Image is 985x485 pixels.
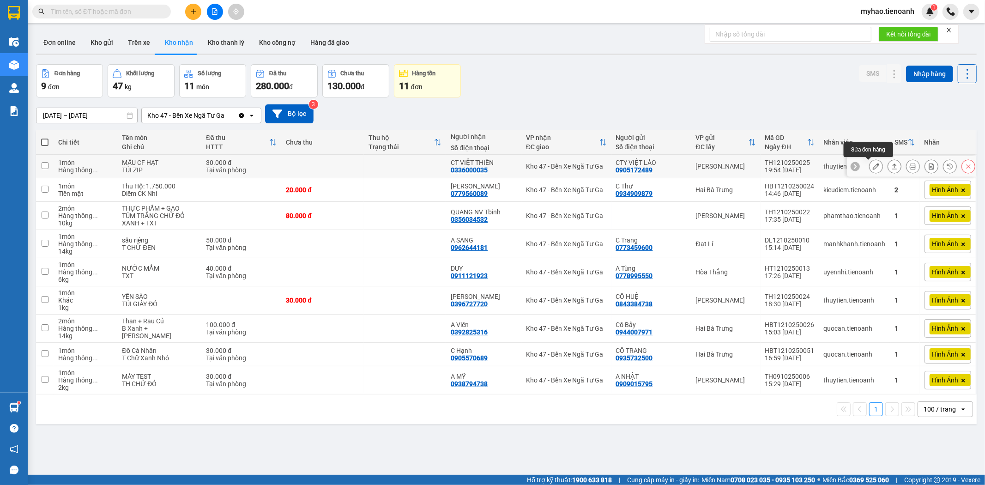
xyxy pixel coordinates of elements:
div: [PERSON_NAME] [696,163,756,170]
input: Select a date range. [36,108,137,123]
div: Đã thu [206,134,269,141]
div: TÚI ZIP [122,166,197,174]
div: 50.000 đ [206,236,277,244]
div: Ngày ĐH [765,143,807,151]
div: 1 [895,268,915,276]
span: ... [92,268,98,276]
div: 15:29 [DATE] [765,380,815,388]
span: đơn [411,83,423,91]
div: Kho 47 - Bến Xe Ngã Tư Ga [526,268,606,276]
img: logo-vxr [8,6,20,20]
div: VP nhận [526,134,599,141]
button: file-add [207,4,223,20]
span: Miền Bắc [822,475,889,485]
span: message [10,466,18,474]
div: Số điện thoại [616,143,687,151]
div: NƯỚC MẮM [122,265,197,272]
input: Tìm tên, số ĐT hoặc mã đơn [51,6,160,17]
button: aim [228,4,244,20]
div: 0938794738 [451,380,488,388]
button: Trên xe [121,31,157,54]
div: ĐC lấy [696,143,749,151]
div: 20.000 đ [286,186,359,194]
div: 0934909879 [616,190,653,197]
div: 18:30 [DATE] [765,300,815,308]
div: 100.000 đ [206,321,277,328]
div: [PERSON_NAME] [696,297,756,304]
div: Hàng thông thường [58,268,113,276]
button: Kết nối tổng đài [879,27,938,42]
span: ... [92,354,98,362]
div: DUY [451,265,517,272]
div: 1 [895,325,915,332]
div: Cô Bảy [616,321,687,328]
span: ... [92,166,98,174]
div: Than + Rau Củ [122,317,197,325]
div: VP gửi [696,134,749,141]
svg: open [960,406,967,413]
span: món [196,83,209,91]
div: uyennhi.tienoanh [824,268,886,276]
div: Kho 47 - Bến Xe Ngã Tư Ga [526,186,606,194]
th: Toggle SortBy [691,130,761,155]
th: Toggle SortBy [890,130,920,155]
button: Đơn hàng9đơn [36,64,103,97]
span: aim [233,8,239,15]
span: Hình Ảnh [932,212,959,220]
button: Số lượng11món [179,64,246,97]
div: Kho 47 - Bến Xe Ngã Tư Ga [147,111,224,120]
div: Hàng thông thường [58,166,113,174]
div: 0392825316 [451,328,488,336]
div: Chi tiết [58,139,113,146]
div: 30.000 đ [206,373,277,380]
div: CTY VIỆT LÀO [616,159,687,166]
th: Toggle SortBy [521,130,611,155]
div: Hai Bà Trưng [696,351,756,358]
div: TÚI GIẤY ĐỎ [122,300,197,308]
span: 130.000 [327,80,361,91]
div: 80.000 đ [286,212,359,219]
span: Hình Ảnh [932,240,959,248]
span: myhao.tienoanh [853,6,922,17]
div: Kho 47 - Bến Xe Ngã Tư Ga [526,325,606,332]
div: Tại văn phòng [206,244,277,251]
div: Kho 47 - Bến Xe Ngã Tư Ga [526,376,606,384]
div: A NHẬT [616,373,687,380]
img: warehouse-icon [9,37,19,47]
div: Hàng thông thường [58,240,113,248]
div: B Xanh + Milo Xanh [122,325,197,339]
strong: 0369 525 060 [849,476,889,484]
div: Tên món [122,134,197,141]
div: Kho 47 - Bến Xe Ngã Tư Ga [526,297,606,304]
div: 1 [895,297,915,304]
div: Người gửi [616,134,687,141]
div: [PERSON_NAME] [696,212,756,219]
img: warehouse-icon [9,403,19,412]
div: 2 món [58,205,113,212]
sup: 1 [931,4,937,11]
div: T CHỮ ĐEN [122,244,197,251]
div: 1 món [58,159,113,166]
strong: 0708 023 035 - 0935 103 250 [731,476,815,484]
span: notification [10,445,18,454]
div: 2 [895,186,915,194]
span: đ [289,83,293,91]
div: C Hạnh [451,347,517,354]
div: Kho 47 - Bến Xe Ngã Tư Ga [526,240,606,248]
button: Khối lượng47kg [108,64,175,97]
span: caret-down [967,7,976,16]
div: 1 món [58,369,113,376]
span: 11 [399,80,409,91]
div: 1 món [58,233,113,240]
div: TH1210250024 [765,293,815,300]
div: kieudiem.tienoanh [824,186,886,194]
div: Thu hộ [369,134,434,141]
span: 1 [932,4,936,11]
div: 0909015795 [616,380,653,388]
div: 2 kg [58,384,113,391]
button: Kho gửi [83,31,121,54]
span: ... [92,325,98,332]
div: TH1210250022 [765,208,815,216]
div: Đồ Cá Nhân [122,347,197,354]
button: caret-down [963,4,979,20]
